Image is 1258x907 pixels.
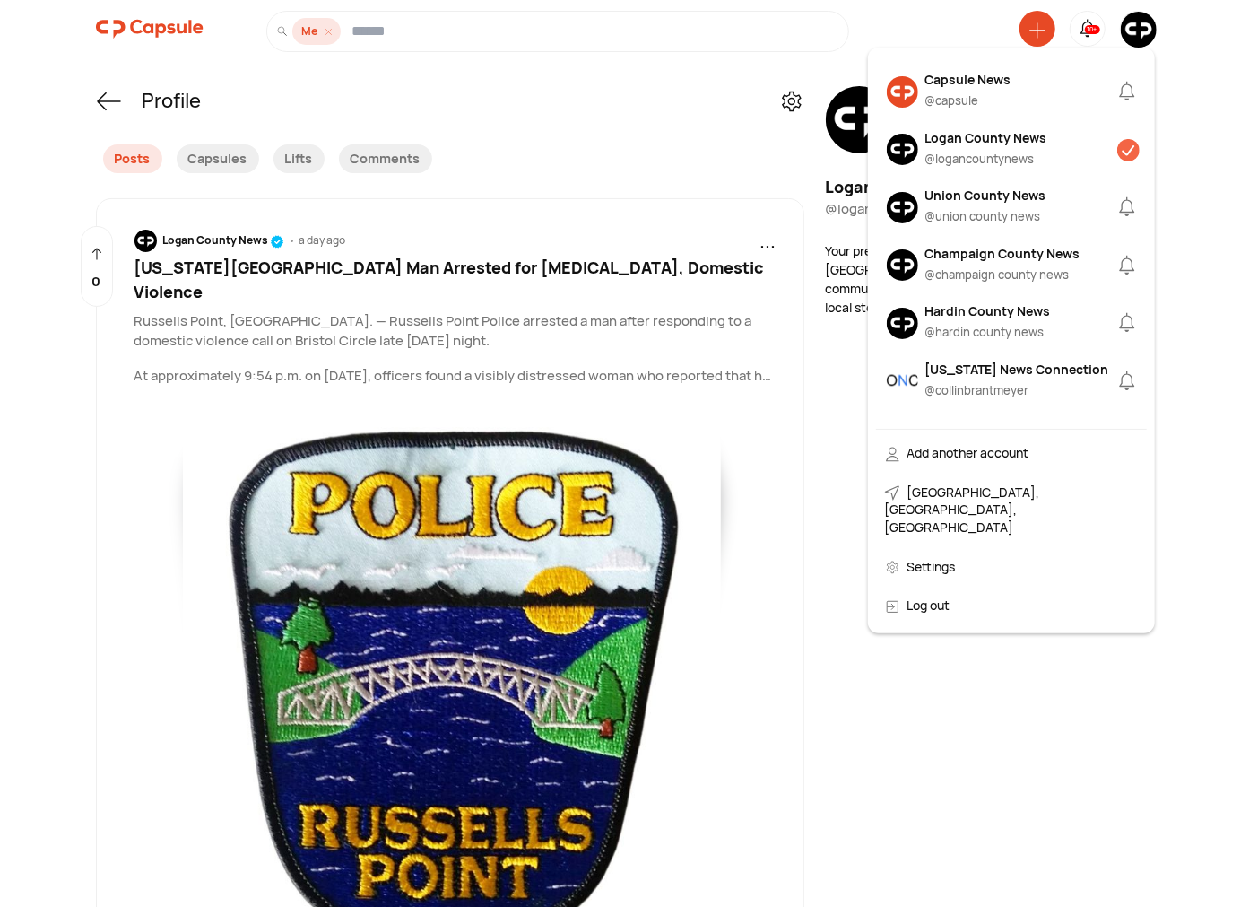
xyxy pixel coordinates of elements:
p: At approximately 9:54 p.m. on [DATE], officers found a visibly distressed woman who reported that... [134,366,776,387]
span: ... [760,227,776,254]
div: @ collinbrantmeyer [925,382,1109,400]
img: tick [271,235,284,249]
div: Logan County News [925,128,1047,147]
div: Capsule News [925,70,1011,89]
img: resizeImage [887,308,918,339]
p: 0 [92,272,101,292]
div: [US_STATE] News Connection [925,360,1109,379]
img: resizeImage [887,76,918,108]
img: logo [96,11,204,47]
img: accountSelect.svg [1117,139,1140,161]
a: logo [96,11,204,52]
div: Your premier news source for everything happening in [GEOGRAPHIC_DATA], [GEOGRAPHIC_DATA]. From c... [826,241,1141,317]
img: resizeImage [887,134,918,165]
img: resizeImage [1121,12,1157,48]
p: Russells Point, [GEOGRAPHIC_DATA]. — Russells Point Police arrested a man after responding to a d... [134,311,776,352]
div: @ logancountynews [826,199,1141,220]
div: [GEOGRAPHIC_DATA], [GEOGRAPHIC_DATA], [GEOGRAPHIC_DATA] [876,473,1147,547]
span: [US_STATE][GEOGRAPHIC_DATA] Man Arrested for [MEDICAL_DATA], Domestic Violence [134,257,765,302]
img: resizeImage [826,86,893,153]
div: @ capsule [925,92,1011,110]
img: resizeImage [134,230,157,252]
div: @ union county news [925,208,1046,226]
div: Union County News [925,186,1046,205]
img: resizeImage [887,192,918,223]
img: resizeImage [887,249,918,281]
div: Posts [103,144,162,173]
div: @ hardin county news [925,324,1051,342]
div: Logan County News [163,232,284,249]
div: @ champaign county news [925,266,1080,284]
div: @ logancountynews [925,151,1047,169]
div: Add another account [876,433,1147,473]
div: a day ago [299,232,346,249]
div: Log out [876,586,1147,625]
div: Hardin County News [925,301,1051,320]
div: Logan County News [826,175,1000,199]
div: 10+ [1085,25,1100,35]
div: Comments [339,144,432,173]
div: Champaign County News [925,244,1080,263]
img: resizeImage [887,365,918,397]
div: Lifts [273,144,325,173]
div: Profile [143,86,202,116]
div: Me [292,18,341,46]
div: Settings [876,547,1147,587]
div: Capsules [177,144,259,173]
